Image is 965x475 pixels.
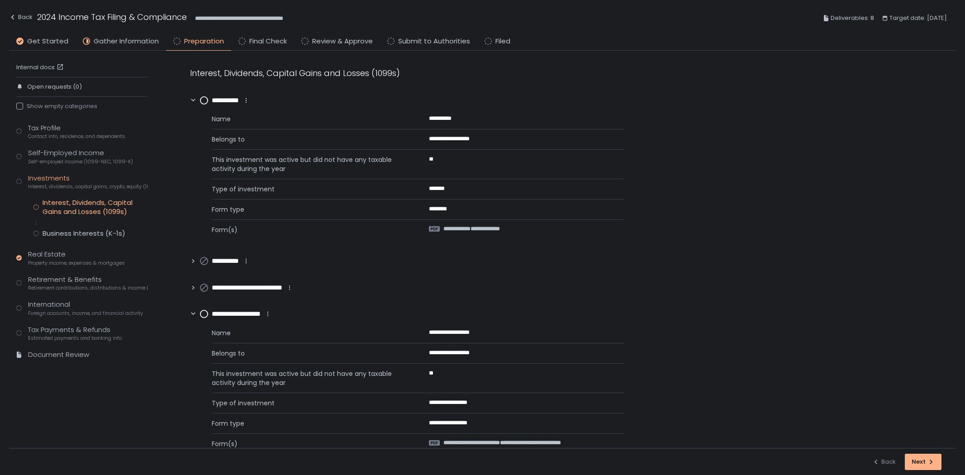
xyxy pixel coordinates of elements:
span: Form type [212,419,407,428]
span: Belongs to [212,349,407,358]
span: Interest, dividends, capital gains, crypto, equity (1099s, K-1s) [28,183,148,190]
span: Form(s) [212,225,407,234]
span: Belongs to [212,135,407,144]
span: This investment was active but did not have any taxable activity during the year [212,155,407,173]
span: Form(s) [212,439,407,448]
span: This investment was active but did not have any taxable activity during the year [212,369,407,387]
div: Real Estate [28,249,125,266]
div: Tax Profile [28,123,125,140]
span: Foreign accounts, income, and financial activity [28,310,143,317]
span: Deliverables: 8 [831,13,874,24]
span: Name [212,328,407,337]
span: Preparation [184,36,224,47]
button: Back [872,454,896,470]
div: Back [872,458,896,466]
span: Target date: [DATE] [889,13,947,24]
span: Filed [495,36,510,47]
span: Self-employed income (1099-NEC, 1099-K) [28,158,133,165]
span: Open requests (0) [27,83,82,91]
span: Name [212,114,407,123]
span: Final Check [249,36,287,47]
span: Property income, expenses & mortgages [28,260,125,266]
div: Self-Employed Income [28,148,133,165]
div: Back [9,12,33,23]
div: International [28,299,143,317]
span: Form type [212,205,407,214]
span: Review & Approve [312,36,373,47]
span: Submit to Authorities [398,36,470,47]
div: Next [912,458,935,466]
button: Next [905,454,941,470]
div: Interest, Dividends, Capital Gains and Losses (1099s) [43,198,148,216]
div: Document Review [28,350,89,360]
span: Gather Information [94,36,159,47]
button: Back [9,11,33,26]
div: Investments [28,173,148,190]
div: Interest, Dividends, Capital Gains and Losses (1099s) [190,67,624,79]
span: Get Started [27,36,68,47]
div: Tax Payments & Refunds [28,325,122,342]
span: Type of investment [212,399,407,408]
span: Contact info, residence, and dependents [28,133,125,140]
div: Business Interests (K-1s) [43,229,125,238]
span: Retirement contributions, distributions & income (1099-R, 5498) [28,285,148,291]
span: Estimated payments and banking info [28,335,122,342]
div: Retirement & Benefits [28,275,148,292]
a: Internal docs [16,63,66,71]
span: Type of investment [212,185,407,194]
h1: 2024 Income Tax Filing & Compliance [37,11,187,23]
